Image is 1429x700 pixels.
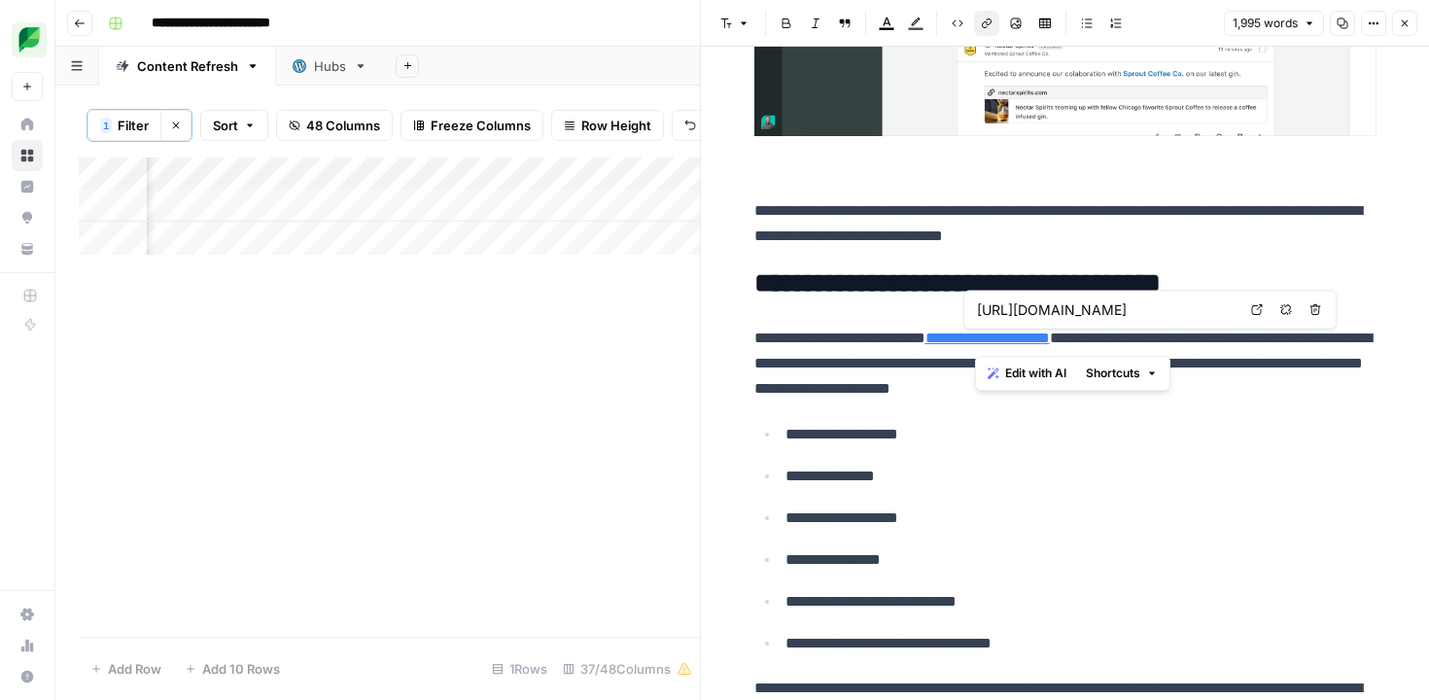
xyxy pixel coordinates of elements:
[306,116,380,135] span: 48 Columns
[401,110,543,141] button: Freeze Columns
[118,116,149,135] span: Filter
[1224,11,1324,36] button: 1,995 words
[1005,365,1066,382] span: Edit with AI
[1078,361,1166,386] button: Shortcuts
[108,659,161,679] span: Add Row
[12,202,43,233] a: Opportunities
[12,599,43,630] a: Settings
[173,653,292,684] button: Add 10 Rows
[1233,15,1298,32] span: 1,995 words
[12,22,47,57] img: SproutSocial Logo
[12,109,43,140] a: Home
[551,110,664,141] button: Row Height
[202,659,280,679] span: Add 10 Rows
[12,140,43,171] a: Browse
[200,110,268,141] button: Sort
[484,653,555,684] div: 1 Rows
[137,56,238,76] div: Content Refresh
[87,110,160,141] button: 1Filter
[431,116,531,135] span: Freeze Columns
[12,233,43,264] a: Your Data
[79,653,173,684] button: Add Row
[980,361,1074,386] button: Edit with AI
[213,116,238,135] span: Sort
[581,116,651,135] span: Row Height
[100,118,112,133] div: 1
[1086,365,1140,382] span: Shortcuts
[12,16,43,64] button: Workspace: SproutSocial
[276,47,384,86] a: Hubs
[99,47,276,86] a: Content Refresh
[12,630,43,661] a: Usage
[555,653,700,684] div: 37/48 Columns
[12,171,43,202] a: Insights
[276,110,393,141] button: 48 Columns
[12,661,43,692] button: Help + Support
[314,56,346,76] div: Hubs
[103,118,109,133] span: 1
